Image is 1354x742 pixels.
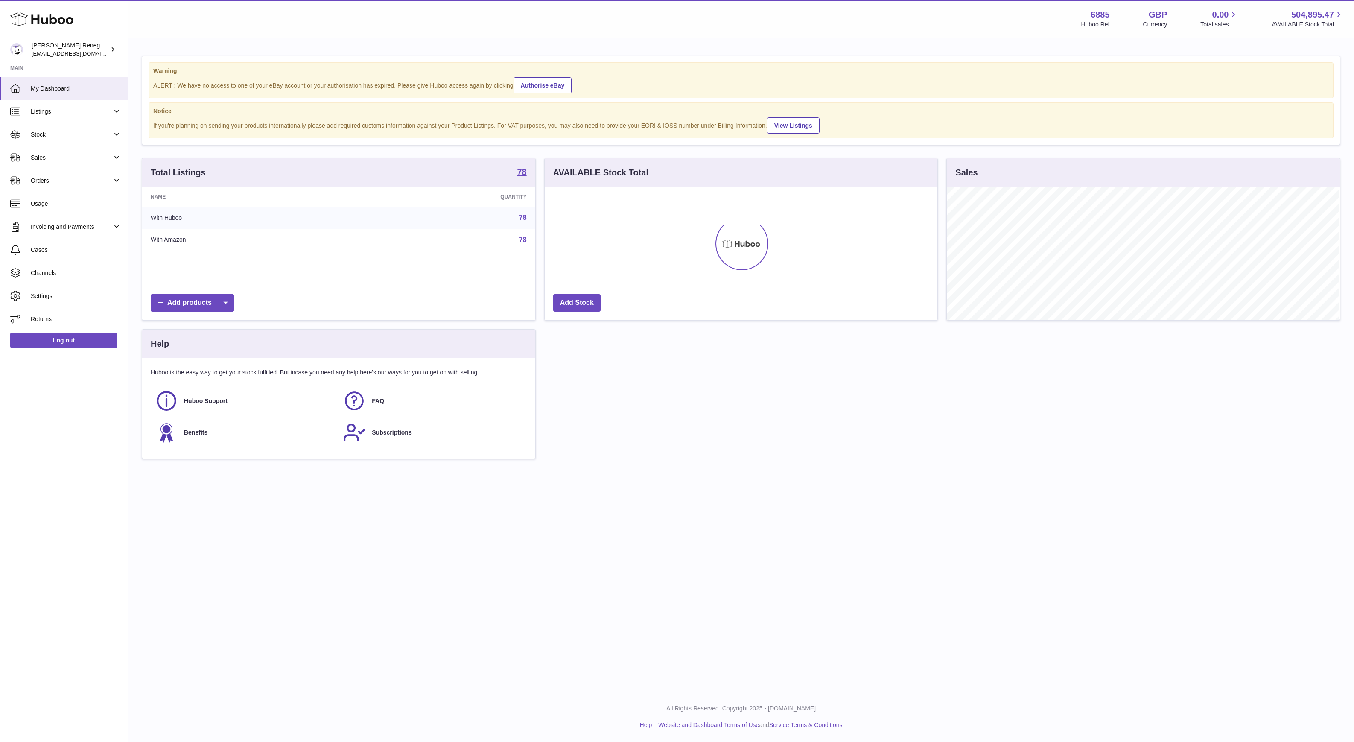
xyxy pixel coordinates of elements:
[372,397,384,405] span: FAQ
[10,43,23,56] img: directordarren@gmail.com
[151,294,234,312] a: Add products
[142,229,357,251] td: With Amazon
[135,704,1347,713] p: All Rights Reserved. Copyright 2025 - [DOMAIN_NAME]
[519,236,527,243] a: 78
[1272,20,1344,29] span: AVAILABLE Stock Total
[153,116,1329,134] div: If you're planning on sending your products internationally please add required customs informati...
[640,722,652,728] a: Help
[155,389,334,412] a: Huboo Support
[151,167,206,178] h3: Total Listings
[142,187,357,207] th: Name
[153,76,1329,93] div: ALERT : We have no access to one of your eBay account or your authorisation has expired. Please g...
[31,85,121,93] span: My Dashboard
[155,421,334,444] a: Benefits
[1291,9,1334,20] span: 504,895.47
[1272,9,1344,29] a: 504,895.47 AVAILABLE Stock Total
[151,338,169,350] h3: Help
[1143,20,1167,29] div: Currency
[151,368,527,377] p: Huboo is the easy way to get your stock fulfilled. But incase you need any help here's our ways f...
[1212,9,1229,20] span: 0.00
[31,131,112,139] span: Stock
[142,207,357,229] td: With Huboo
[769,722,843,728] a: Service Terms & Conditions
[343,389,522,412] a: FAQ
[767,117,820,134] a: View Listings
[658,722,759,728] a: Website and Dashboard Terms of Use
[1149,9,1167,20] strong: GBP
[31,108,112,116] span: Listings
[31,292,121,300] span: Settings
[343,421,522,444] a: Subscriptions
[153,107,1329,115] strong: Notice
[553,167,648,178] h3: AVAILABLE Stock Total
[372,429,411,437] span: Subscriptions
[31,269,121,277] span: Channels
[31,177,112,185] span: Orders
[955,167,978,178] h3: Sales
[517,168,526,178] a: 78
[31,223,112,231] span: Invoicing and Payments
[519,214,527,221] a: 78
[184,397,228,405] span: Huboo Support
[31,246,121,254] span: Cases
[517,168,526,176] strong: 78
[31,315,121,323] span: Returns
[1200,9,1238,29] a: 0.00 Total sales
[357,187,535,207] th: Quantity
[1091,9,1110,20] strong: 6885
[1081,20,1110,29] div: Huboo Ref
[31,200,121,208] span: Usage
[10,333,117,348] a: Log out
[514,77,572,93] a: Authorise eBay
[553,294,601,312] a: Add Stock
[31,154,112,162] span: Sales
[655,721,842,729] li: and
[153,67,1329,75] strong: Warning
[184,429,207,437] span: Benefits
[32,50,125,57] span: [EMAIL_ADDRESS][DOMAIN_NAME]
[1200,20,1238,29] span: Total sales
[32,41,108,58] div: [PERSON_NAME] Renegade Productions -UK account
